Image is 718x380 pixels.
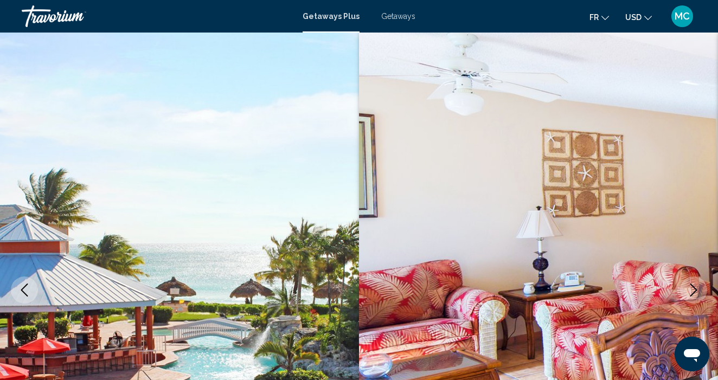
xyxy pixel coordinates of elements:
[680,276,707,304] button: Next image
[589,13,599,22] span: fr
[589,9,609,25] button: Change language
[303,12,360,21] a: Getaways Plus
[625,13,642,22] span: USD
[11,276,38,304] button: Previous image
[675,11,690,22] span: MC
[668,5,696,28] button: User Menu
[22,5,292,27] a: Travorium
[675,337,709,371] iframe: Bouton de lancement de la fenêtre de messagerie
[625,9,652,25] button: Change currency
[381,12,415,21] a: Getaways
